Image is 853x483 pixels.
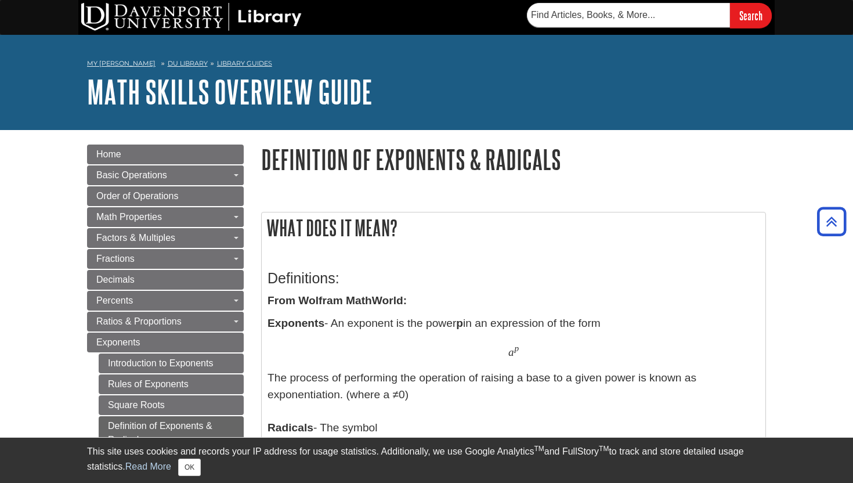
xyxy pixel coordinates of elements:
[99,354,244,373] a: Introduction to Exponents
[527,3,772,28] form: Searches DU Library's articles, books, and more
[508,345,514,359] span: a
[87,186,244,206] a: Order of Operations
[87,56,766,74] nav: breadcrumb
[96,149,121,159] span: Home
[125,462,171,471] a: Read More
[599,445,609,453] sup: TM
[96,295,133,305] span: Percents
[96,233,175,243] span: Factors & Multiples
[87,228,244,248] a: Factors & Multiples
[99,374,244,394] a: Rules of Exponents
[168,59,208,67] a: DU Library
[730,3,772,28] input: Search
[96,337,140,347] span: Exponents
[261,145,766,174] h1: Definition of Exponents & Radicals
[96,212,162,222] span: Math Properties
[87,312,244,331] a: Ratios & Proportions
[514,343,519,354] span: p
[96,316,182,326] span: Ratios & Proportions
[99,416,244,450] a: Definition of Exponents & Radicals
[87,291,244,311] a: Percents
[99,395,244,415] a: Square Roots
[87,74,373,110] a: Math Skills Overview Guide
[96,170,167,180] span: Basic Operations
[527,3,730,27] input: Find Articles, Books, & More...
[262,212,765,243] h2: What does it mean?
[268,317,324,329] b: Exponents
[96,191,178,201] span: Order of Operations
[81,3,302,31] img: DU Library
[96,275,135,284] span: Decimals
[87,207,244,227] a: Math Properties
[268,421,313,434] b: Radicals
[87,145,244,164] a: Home
[96,254,135,264] span: Fractions
[178,459,201,476] button: Close
[87,249,244,269] a: Fractions
[813,214,850,229] a: Back to Top
[456,317,463,329] b: p
[87,59,156,69] a: My [PERSON_NAME]
[268,270,760,287] h3: Definitions:
[87,165,244,185] a: Basic Operations
[87,333,244,352] a: Exponents
[268,294,407,307] strong: From Wolfram MathWorld:
[87,445,766,476] div: This site uses cookies and records your IP address for usage statistics. Additionally, we use Goo...
[87,270,244,290] a: Decimals
[217,59,272,67] a: Library Guides
[534,445,544,453] sup: TM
